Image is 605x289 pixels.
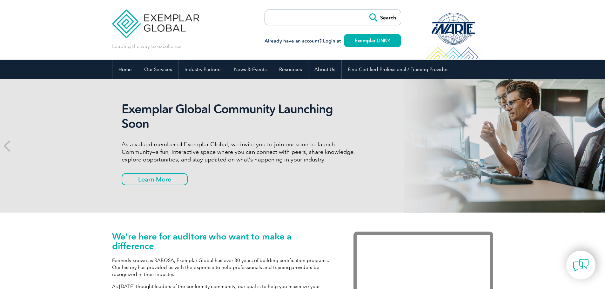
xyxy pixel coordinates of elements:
[122,141,360,163] p: As a valued member of Exemplar Global, we invite you to join our soon-to-launch Community—a fun, ...
[178,60,228,79] a: Industry Partners
[344,34,401,47] a: Exemplar LINK
[112,232,334,251] h1: We’re here for auditors who want to make a difference
[573,257,589,273] img: contact-chat.png
[122,102,360,131] h2: Exemplar Global Community Launching Soon
[308,60,341,79] a: About Us
[342,60,454,79] a: Find Certified Professional / Training Provider
[265,37,401,45] h3: Already have an account? Login at
[387,39,390,42] img: open_square.png
[228,60,273,79] a: News & Events
[366,10,401,25] input: Search
[112,60,138,79] a: Home
[138,60,178,79] a: Our Services
[112,257,334,278] p: Formerly known as RABQSA, Exemplar Global has over 30 years of building certification programs. O...
[122,173,188,185] a: Learn More
[112,43,182,50] p: Leading the way to excellence
[273,60,308,79] a: Resources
